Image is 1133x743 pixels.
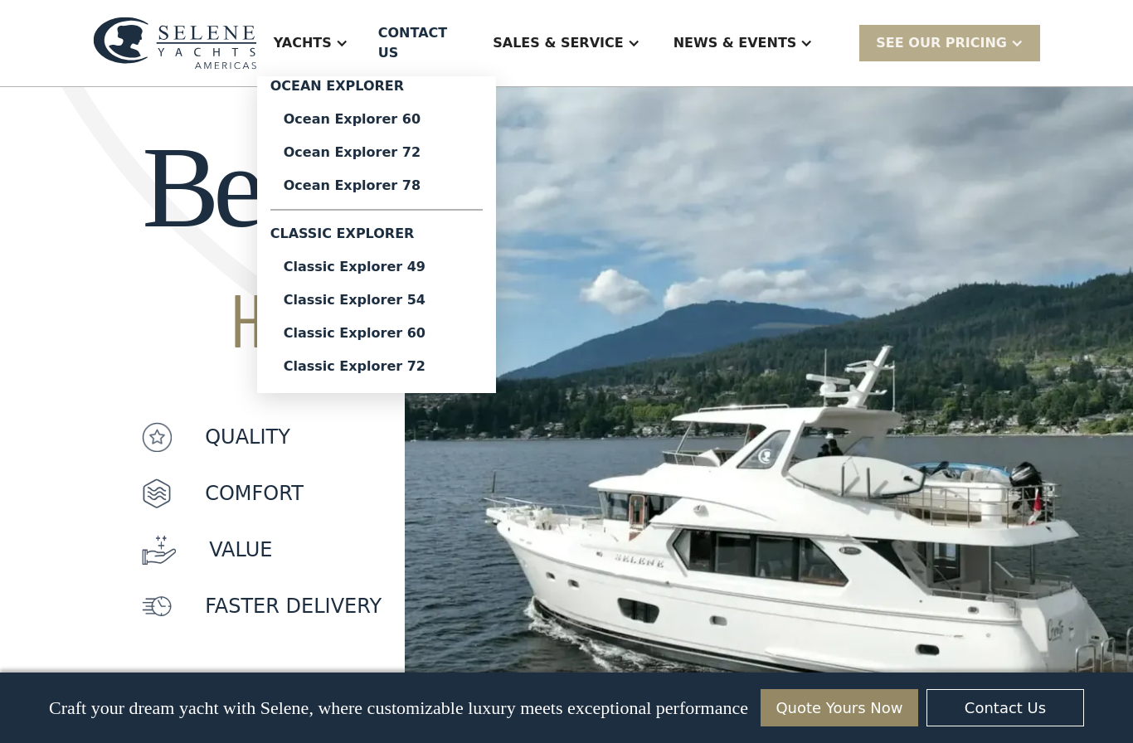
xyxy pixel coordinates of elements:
[284,179,469,192] div: Ocean Explorer 78
[284,146,469,159] div: Ocean Explorer 72
[142,478,172,508] img: icon
[142,535,176,565] img: icon
[378,23,464,63] div: Contact US
[205,591,382,621] p: faster delivery
[476,10,656,76] div: Sales & Service
[205,478,304,508] p: Comfort
[859,25,1040,61] div: SEE Our Pricing
[142,281,464,356] span: HORIZON
[657,10,830,76] div: News & EVENTS
[270,217,483,250] div: Classic Explorer
[284,327,469,340] div: Classic Explorer 60
[405,57,1133,734] img: long distance motor yachts
[270,250,483,284] a: Classic Explorer 49
[257,76,496,393] nav: Yachts
[142,124,464,356] h2: Beyond
[270,76,483,103] div: Ocean Explorer
[270,350,483,383] a: Classic Explorer 72
[142,591,172,621] img: icon
[761,689,918,726] a: Quote Yours Now
[93,17,257,70] img: logo
[284,260,469,274] div: Classic Explorer 49
[142,251,464,281] span: THE
[270,284,483,317] a: Classic Explorer 54
[274,33,332,53] div: Yachts
[142,422,172,452] img: icon
[205,422,290,452] p: quality
[270,103,483,136] a: Ocean Explorer 60
[284,113,469,126] div: Ocean Explorer 60
[270,317,483,350] a: Classic Explorer 60
[493,33,623,53] div: Sales & Service
[257,10,365,76] div: Yachts
[284,360,469,373] div: Classic Explorer 72
[673,33,797,53] div: News & EVENTS
[876,33,1007,53] div: SEE Our Pricing
[209,535,272,565] p: value
[49,697,748,719] p: Craft your dream yacht with Selene, where customizable luxury meets exceptional performance
[284,294,469,307] div: Classic Explorer 54
[270,136,483,169] a: Ocean Explorer 72
[926,689,1084,726] a: Contact Us
[270,169,483,202] a: Ocean Explorer 78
